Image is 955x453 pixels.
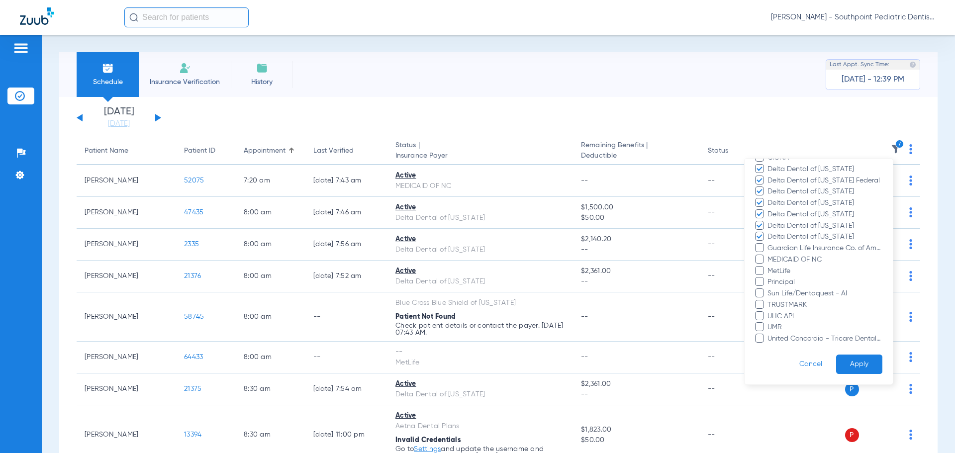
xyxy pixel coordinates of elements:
span: Delta Dental of [US_STATE] [767,198,882,208]
span: MetLife [767,266,882,276]
span: Delta Dental of [US_STATE] [767,209,882,220]
span: United Concordia - Tricare Dental Plan [767,334,882,344]
span: MEDICAID OF NC [767,255,882,265]
span: Sun Life/Dentaquest - AI [767,288,882,299]
span: Delta Dental of [US_STATE] [767,232,882,242]
span: TRUSTMARK [767,300,882,310]
button: Cancel [785,355,836,374]
span: Delta Dental of [US_STATE] [767,221,882,231]
span: Delta Dental of [US_STATE] [767,164,882,175]
span: UMR [767,322,882,333]
span: Principal [767,277,882,287]
span: Delta Dental of [US_STATE] Federal [767,176,882,186]
button: Apply [836,355,882,374]
span: Delta Dental of [US_STATE] [767,186,882,197]
span: Guardian Life Insurance Co. of America [767,243,882,254]
span: UHC API [767,311,882,322]
iframe: Chat Widget [905,405,955,453]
